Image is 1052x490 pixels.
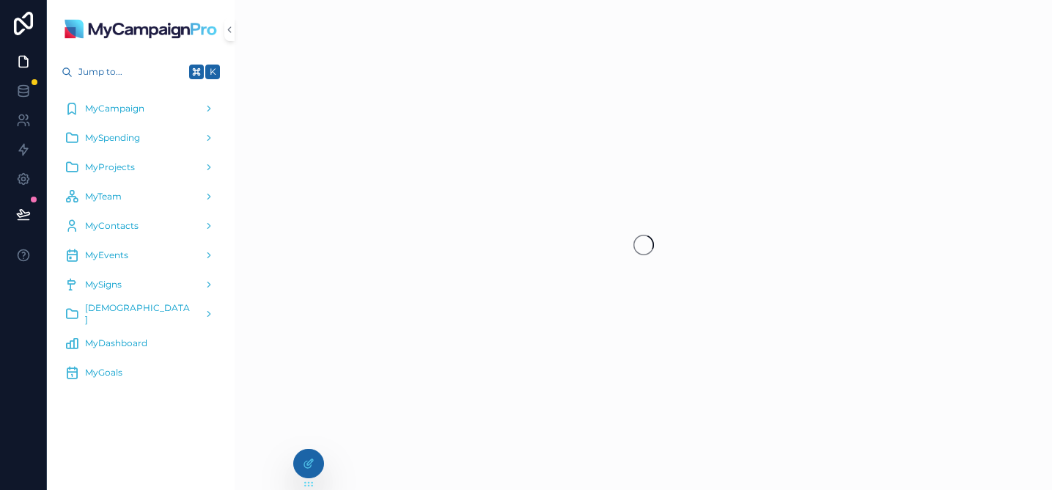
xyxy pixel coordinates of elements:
span: MyGoals [85,367,122,379]
a: MyGoals [56,359,226,386]
span: MySpending [85,132,140,144]
a: MyProjects [56,154,226,180]
span: [DEMOGRAPHIC_DATA] [85,302,192,326]
button: Jump to...K [56,59,226,85]
span: MyProjects [85,161,135,173]
a: MySpending [56,125,226,151]
a: MySigns [56,271,226,298]
a: [DEMOGRAPHIC_DATA] [56,301,226,327]
img: App logo [64,18,218,41]
span: MyCampaign [85,103,144,114]
span: MySigns [85,279,122,290]
span: MyEvents [85,249,128,261]
a: MyDashboard [56,330,226,356]
a: MyCampaign [56,95,226,122]
span: K [207,66,218,78]
span: MyTeam [85,191,122,202]
span: Jump to... [78,66,183,78]
a: MyTeam [56,183,226,210]
a: MyEvents [56,242,226,268]
span: MyDashboard [85,337,147,349]
span: MyContacts [85,220,139,232]
div: scrollable content [47,85,235,405]
a: MyContacts [56,213,226,239]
